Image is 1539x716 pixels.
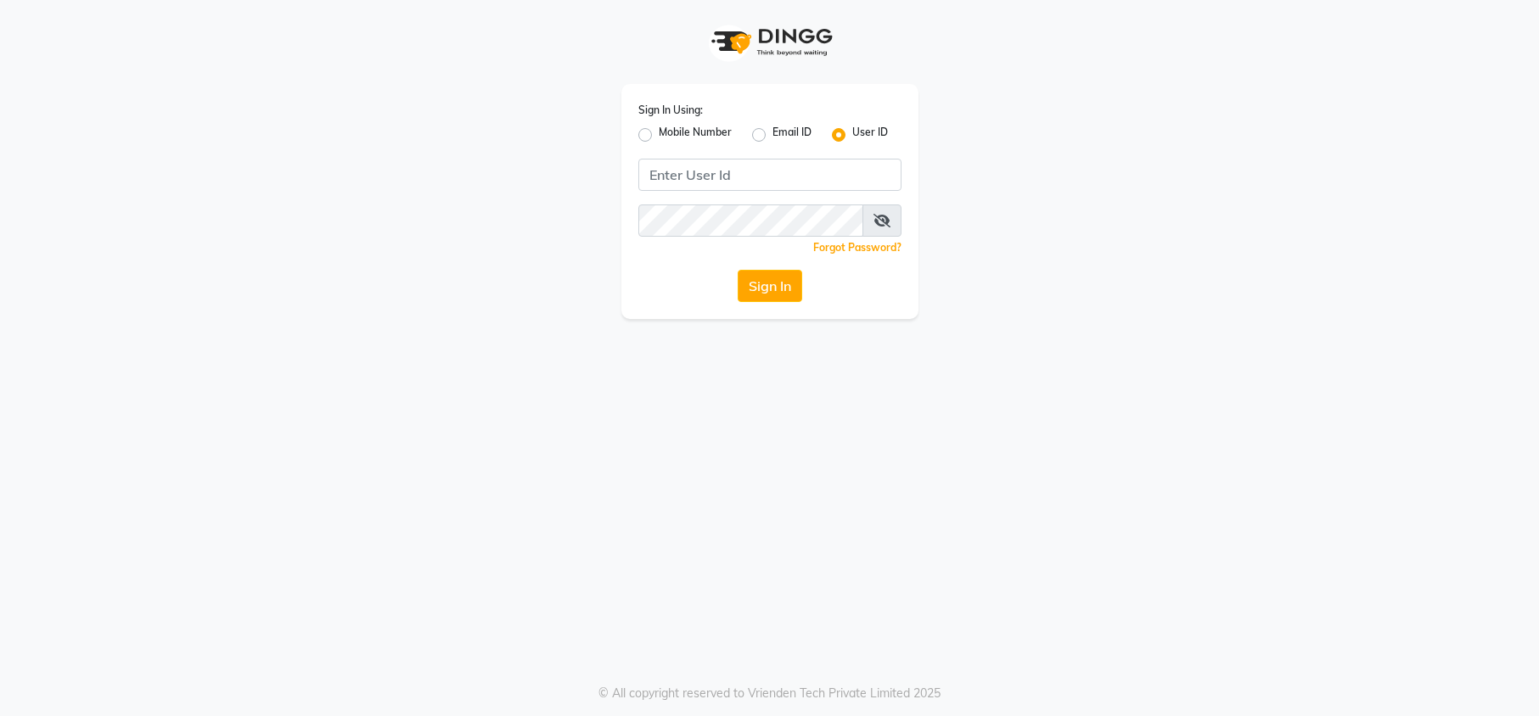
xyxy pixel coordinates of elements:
label: Email ID [772,125,812,145]
img: logo1.svg [702,17,838,67]
button: Sign In [738,270,802,302]
input: Username [638,204,863,237]
label: Mobile Number [659,125,732,145]
label: Sign In Using: [638,103,703,118]
input: Username [638,159,901,191]
label: User ID [852,125,888,145]
a: Forgot Password? [813,241,901,254]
